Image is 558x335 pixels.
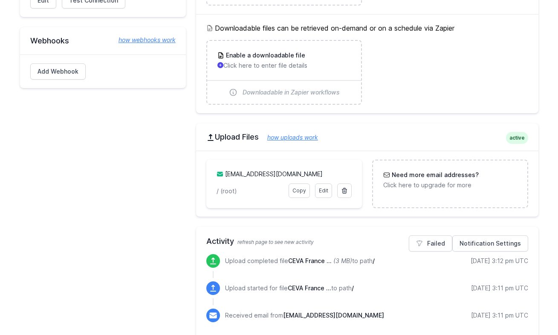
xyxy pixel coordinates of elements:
[225,311,384,320] p: Received email from
[237,239,314,245] span: refresh page to see new activity
[288,284,331,292] span: CEVA France Inventory Report Template 1.9 05 Sept 25.xlsm
[225,257,375,265] p: Upload completed file to path
[30,36,176,46] h2: Webhooks
[383,181,517,189] p: Click here to upgrade for more
[506,132,528,144] span: active
[352,284,354,292] span: /
[373,257,375,264] span: /
[217,61,351,70] p: Click here to enter file details
[207,41,361,104] a: Enable a downloadable file Click here to enter file details Downloadable in Zapier workflows
[288,257,332,264] span: CEVA France Inventory Report Template 1.9 05 Sept 25.xlsm
[390,171,479,179] h3: Need more email addresses?
[206,132,528,142] h2: Upload Files
[225,170,323,178] a: [EMAIL_ADDRESS][DOMAIN_NAME]
[283,312,384,319] span: [EMAIL_ADDRESS][DOMAIN_NAME]
[373,160,527,200] a: Need more email addresses? Click here to upgrade for more
[224,51,305,60] h3: Enable a downloadable file
[409,235,452,252] a: Failed
[225,284,354,292] p: Upload started for file to path
[217,187,283,195] p: / (root)
[452,235,528,252] a: Notification Settings
[259,134,318,141] a: how uploads work
[110,36,176,44] a: how webhooks work
[471,284,528,292] div: [DATE] 3:11 pm UTC
[206,235,528,247] h2: Activity
[206,23,528,33] h5: Downloadable files can be retrieved on-demand or on a schedule via Zapier
[333,257,352,264] i: (3 MB)
[30,63,86,80] a: Add Webhook
[289,183,310,198] a: Copy
[471,257,528,265] div: [DATE] 3:12 pm UTC
[243,88,340,97] span: Downloadable in Zapier workflows
[315,183,332,198] a: Edit
[471,311,528,320] div: [DATE] 3:11 pm UTC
